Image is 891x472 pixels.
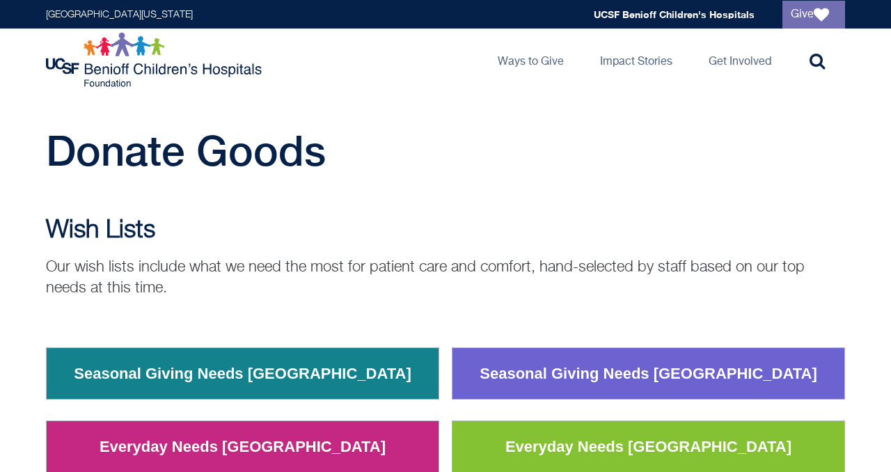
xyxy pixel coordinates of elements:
[594,8,755,20] a: UCSF Benioff Children's Hospitals
[495,429,802,465] a: Everyday Needs [GEOGRAPHIC_DATA]
[46,217,845,244] h2: Wish Lists
[46,10,193,19] a: [GEOGRAPHIC_DATA][US_STATE]
[46,126,326,175] span: Donate Goods
[782,1,845,29] a: Give
[63,356,422,392] a: Seasonal Giving Needs [GEOGRAPHIC_DATA]
[89,429,396,465] a: Everyday Needs [GEOGRAPHIC_DATA]
[589,29,684,91] a: Impact Stories
[46,32,265,88] img: Logo for UCSF Benioff Children's Hospitals Foundation
[487,29,575,91] a: Ways to Give
[469,356,828,392] a: Seasonal Giving Needs [GEOGRAPHIC_DATA]
[697,29,782,91] a: Get Involved
[46,257,845,299] p: Our wish lists include what we need the most for patient care and comfort, hand-selected by staff...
